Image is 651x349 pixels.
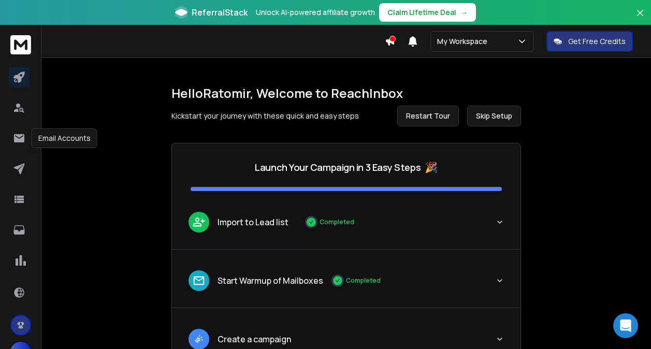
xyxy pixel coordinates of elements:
[613,313,638,338] div: Open Intercom Messenger
[192,274,206,287] img: lead
[218,333,291,345] p: Create a campaign
[171,111,359,121] p: Kickstart your journey with these quick and easy steps
[379,3,476,22] button: Claim Lifetime Deal→
[460,7,468,18] span: →
[346,277,381,285] p: Completed
[397,106,459,126] button: Restart Tour
[467,106,521,126] button: Skip Setup
[32,128,97,148] div: Email Accounts
[218,274,323,287] p: Start Warmup of Mailboxes
[218,216,288,228] p: Import to Lead list
[633,6,647,31] button: Close banner
[546,31,633,52] button: Get Free Credits
[255,160,421,174] p: Launch Your Campaign in 3 Easy Steps
[256,7,375,18] p: Unlock AI-powered affiliate growth
[437,36,491,47] p: My Workspace
[476,111,512,121] span: Skip Setup
[320,218,354,226] p: Completed
[192,332,206,345] img: lead
[192,215,206,228] img: lead
[192,6,248,19] span: ReferralStack
[171,85,521,101] h1: Hello Ratomir , Welcome to ReachInbox
[172,203,520,249] button: leadImport to Lead listCompleted
[425,160,438,174] span: 🎉
[568,36,626,47] p: Get Free Credits
[172,262,520,308] button: leadStart Warmup of MailboxesCompleted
